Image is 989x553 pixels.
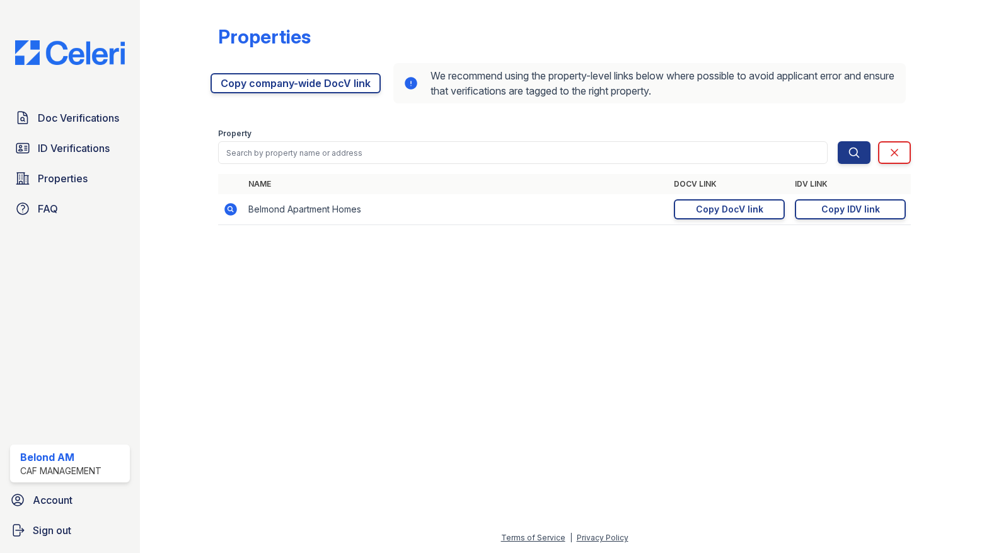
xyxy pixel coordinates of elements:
label: Property [218,129,252,139]
a: Account [5,487,135,513]
span: Account [33,492,72,508]
span: ID Verifications [38,141,110,156]
td: Belmond Apartment Homes [243,194,669,225]
th: IDV Link [790,174,911,194]
a: Privacy Policy [577,533,628,542]
a: Terms of Service [501,533,565,542]
span: FAQ [38,201,58,216]
a: ID Verifications [10,136,130,161]
div: We recommend using the property-level links below where possible to avoid applicant error and ens... [393,63,906,103]
a: Copy DocV link [674,199,785,219]
a: Properties [10,166,130,191]
a: Copy company-wide DocV link [211,73,381,93]
div: CAF Management [20,465,101,477]
div: | [570,533,572,542]
div: Properties [218,25,311,48]
span: Sign out [33,523,71,538]
img: CE_Logo_Blue-a8612792a0a2168367f1c8372b55b34899dd931a85d93a1a3d3e32e68fde9ad4.png [5,40,135,65]
input: Search by property name or address [218,141,828,164]
span: Properties [38,171,88,186]
span: Doc Verifications [38,110,119,125]
a: Sign out [5,518,135,543]
div: Copy IDV link [821,203,880,216]
th: Name [243,174,669,194]
div: Copy DocV link [696,203,763,216]
div: Belond AM [20,450,101,465]
a: Doc Verifications [10,105,130,131]
a: Copy IDV link [795,199,906,219]
a: FAQ [10,196,130,221]
th: DocV Link [669,174,790,194]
